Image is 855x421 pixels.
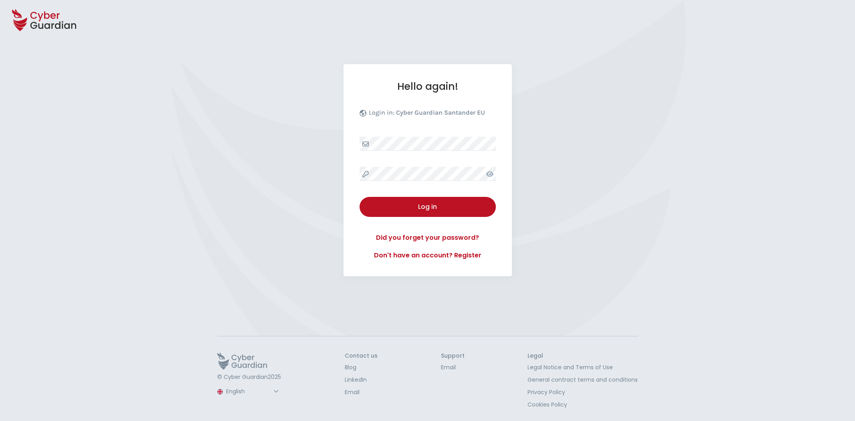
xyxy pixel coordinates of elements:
a: Email [345,388,378,397]
div: Log in [366,202,490,212]
a: Privacy Policy [528,388,638,397]
img: region-logo [217,389,223,395]
a: Did you forget your password? [360,233,496,243]
a: Email [441,363,465,372]
a: Don't have an account? Register [360,251,496,260]
button: Log in [360,197,496,217]
a: LinkedIn [345,376,378,384]
h3: Contact us [345,352,378,360]
a: General contract terms and conditions [528,376,638,384]
p: © Cyber Guardian 2025 [217,374,282,381]
h3: Support [441,352,465,360]
h3: Legal [528,352,638,360]
a: Legal Notice and Terms of Use [528,363,638,372]
a: Blog [345,363,378,372]
a: Cookies Policy [528,401,638,409]
h1: Hello again! [360,80,496,93]
p: Login in: [369,109,485,121]
b: Cyber Guardian Santander EU [396,109,485,116]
